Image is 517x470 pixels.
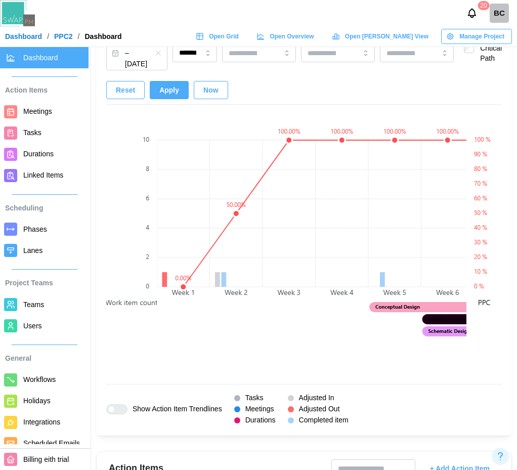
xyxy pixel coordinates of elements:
[116,81,135,99] span: Reset
[78,33,80,40] div: /
[23,375,56,383] span: Workflows
[209,29,239,44] span: Open Grid
[299,404,340,415] div: Adjusted Out
[23,107,52,115] span: Meetings
[474,43,502,63] label: Critical Path
[54,33,73,40] a: PPC2
[23,246,42,254] span: Lanes
[270,29,314,44] span: Open Overview
[23,129,41,137] span: Tasks
[23,225,47,233] span: Phases
[299,393,334,404] div: Adjusted In
[106,81,145,99] button: Reset
[191,29,246,44] a: Open Grid
[463,5,481,22] button: Notifications
[84,33,121,40] div: Dashboard
[106,35,167,70] button: Jul 10, 2025 – Aug 29, 2025
[23,455,69,463] span: Billing eith trial
[23,150,54,158] span: Durations
[299,415,349,426] div: Completed item
[150,81,189,99] button: Apply
[459,29,504,44] span: Manage Project
[203,81,219,99] span: Now
[47,33,49,40] div: /
[23,54,58,62] span: Dashboard
[5,33,42,40] a: Dashboard
[23,322,42,330] span: Users
[251,29,322,44] a: Open Overview
[194,81,228,99] button: Now
[23,397,51,405] span: Holidays
[478,1,489,10] div: 20
[133,404,222,415] div: Show Action Item Trendlines
[327,29,436,44] a: Open [PERSON_NAME] View
[245,404,274,415] div: Meetings
[159,81,179,99] span: Apply
[490,4,509,23] a: Billing check
[23,439,80,447] span: Scheduled Emails
[441,29,512,44] button: Manage Project
[245,393,264,404] div: Tasks
[23,418,60,426] span: Integrations
[23,301,44,309] span: Teams
[245,415,276,426] div: Durations
[23,171,63,179] span: Linked Items
[345,29,428,44] span: Open [PERSON_NAME] View
[490,4,509,23] div: BC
